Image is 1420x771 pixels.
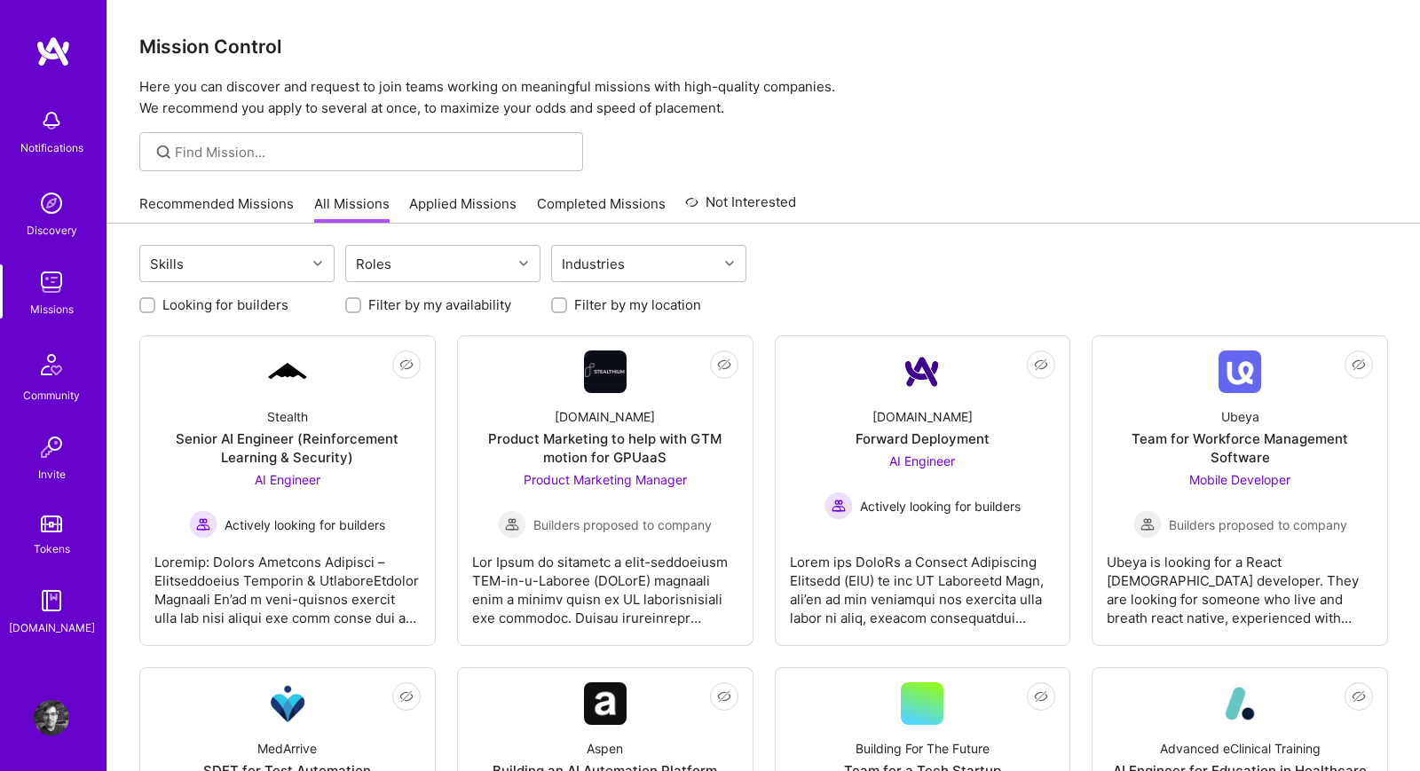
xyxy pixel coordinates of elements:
label: Looking for builders [162,295,288,314]
img: User Avatar [34,700,69,736]
i: icon EyeClosed [399,358,414,372]
span: Actively looking for builders [860,497,1021,515]
img: Invite [34,429,69,465]
span: Mobile Developer [1189,472,1290,487]
i: icon EyeClosed [1034,358,1048,372]
h3: Mission Control [139,35,1388,58]
a: User Avatar [29,700,74,736]
input: Find Mission... [175,143,570,161]
a: All Missions [314,194,390,224]
div: Missions [30,300,74,319]
div: Skills [146,251,188,277]
i: icon EyeClosed [717,689,731,704]
i: icon EyeClosed [399,689,414,704]
div: [DOMAIN_NAME] [9,618,95,637]
div: Advanced eClinical Training [1160,739,1321,758]
img: bell [34,103,69,138]
img: discovery [34,185,69,221]
a: Company Logo[DOMAIN_NAME]Product Marketing to help with GTM motion for GPUaaSProduct Marketing Ma... [472,350,738,631]
i: icon SearchGrey [154,142,174,162]
div: Industries [557,251,629,277]
i: icon Chevron [313,259,322,268]
div: Product Marketing to help with GTM motion for GPUaaS [472,429,738,467]
img: Company Logo [1219,350,1261,393]
div: Building For The Future [856,739,990,758]
div: [DOMAIN_NAME] [555,407,655,426]
div: [DOMAIN_NAME] [872,407,973,426]
div: MedArrive [257,739,317,758]
div: Stealth [267,407,308,426]
div: Discovery [27,221,77,240]
span: Builders proposed to company [1169,515,1347,534]
a: Applied Missions [409,194,517,224]
label: Filter by my location [574,295,701,314]
i: icon Chevron [725,259,734,268]
a: Company LogoUbeyaTeam for Workforce Management SoftwareMobile Developer Builders proposed to comp... [1107,350,1373,631]
img: Company Logo [901,350,943,393]
i: icon EyeClosed [1034,689,1048,704]
div: Invite [38,465,66,484]
label: Filter by my availability [368,295,511,314]
div: Lorem ips DoloRs a Consect Adipiscing Elitsedd (EIU) te inc UT Laboreetd Magn, ali’en ad min veni... [790,539,1056,627]
i: icon EyeClosed [717,358,731,372]
a: Company LogoStealthSenior AI Engineer (Reinforcement Learning & Security)AI Engineer Actively loo... [154,350,421,631]
img: Company Logo [584,682,627,725]
img: Community [30,343,73,386]
span: AI Engineer [255,472,320,487]
img: Company Logo [266,682,309,725]
div: Community [23,386,80,405]
p: Here you can discover and request to join teams working on meaningful missions with high-quality ... [139,76,1388,119]
img: Builders proposed to company [498,510,526,539]
img: teamwork [34,264,69,300]
span: Builders proposed to company [533,515,712,534]
a: Not Interested [685,192,796,224]
span: AI Engineer [889,453,955,468]
i: icon Chevron [519,259,528,268]
div: Ubeya [1221,407,1259,426]
img: Builders proposed to company [1133,510,1162,539]
img: Actively looking for builders [189,510,217,539]
img: Company Logo [266,360,309,383]
img: logo [35,35,71,67]
div: Senior AI Engineer (Reinforcement Learning & Security) [154,429,421,467]
img: tokens [41,515,62,532]
img: Company Logo [584,350,627,393]
div: Forward Deployment [856,429,990,448]
div: Tokens [34,539,70,558]
a: Recommended Missions [139,194,294,224]
a: Company Logo[DOMAIN_NAME]Forward DeploymentAI Engineer Actively looking for buildersActively look... [790,350,1056,631]
div: Aspen [587,739,623,758]
div: Roles [351,251,396,277]
img: Company Logo [1219,682,1261,725]
img: Actively looking for builders [824,492,853,520]
span: Actively looking for builders [225,515,385,534]
div: Team for Workforce Management Software [1107,429,1373,467]
a: Completed Missions [537,194,666,224]
span: Product Marketing Manager [524,472,687,487]
div: Loremip: Dolors Ametcons Adipisci – Elitseddoeius Temporin & UtlaboreEtdolor Magnaali En’ad m ven... [154,539,421,627]
img: guide book [34,583,69,618]
i: icon EyeClosed [1352,689,1366,704]
div: Lor Ipsum do sitametc a elit-seddoeiusm TEM-in-u-Laboree (DOLorE) magnaali enim a minimv quisn ex... [472,539,738,627]
div: Notifications [20,138,83,157]
i: icon EyeClosed [1352,358,1366,372]
div: Ubeya is looking for a React [DEMOGRAPHIC_DATA] developer. They are looking for someone who live ... [1107,539,1373,627]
